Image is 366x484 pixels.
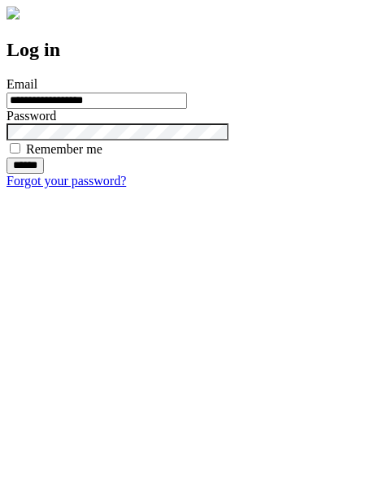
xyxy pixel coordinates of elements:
[7,109,56,123] label: Password
[7,6,20,19] img: logo-4e3dc11c47720685a147b03b5a06dd966a58ff35d612b21f08c02c0306f2b779.png
[7,39,359,61] h2: Log in
[26,142,102,156] label: Remember me
[7,77,37,91] label: Email
[7,174,126,188] a: Forgot your password?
